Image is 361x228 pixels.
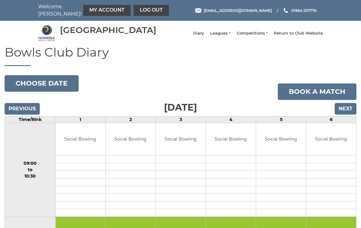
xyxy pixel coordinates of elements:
td: Time/Rink [5,116,56,123]
td: 3 [156,116,206,123]
td: 5 [256,116,306,123]
td: Social Bowling [106,123,155,155]
nav: Welcome, [PERSON_NAME]! [38,3,151,18]
td: 4 [206,116,256,123]
a: Book a match [278,83,356,100]
a: Email [EMAIL_ADDRESS][DOMAIN_NAME] [195,8,272,13]
h1: Bowls Club Diary [5,46,356,66]
button: Choose date [5,75,79,92]
a: Competitions [237,31,268,36]
td: Social Bowling [206,123,256,155]
img: Phone us [284,8,288,13]
div: [GEOGRAPHIC_DATA] [60,25,156,35]
input: Next [335,103,356,115]
td: Social Bowling [256,123,306,155]
a: Diary [193,31,204,36]
span: [EMAIL_ADDRESS][DOMAIN_NAME] [204,8,272,13]
span: 01964 537776 [291,8,317,13]
td: Social Bowling [306,123,356,155]
img: Hornsea Bowls Centre [38,25,55,42]
img: Email [195,8,201,13]
input: Previous [5,103,40,115]
td: 09:00 to 10:30 [5,123,56,217]
td: 6 [306,116,356,123]
a: Leagues [210,31,230,36]
td: Social Bowling [156,123,206,155]
a: My Account [83,5,131,16]
a: Phone us 01964 537776 [283,8,317,13]
td: Social Bowling [56,123,106,155]
a: Log out [134,5,169,16]
td: 2 [106,116,156,123]
td: 1 [55,116,106,123]
a: Return to Club Website [274,31,323,36]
